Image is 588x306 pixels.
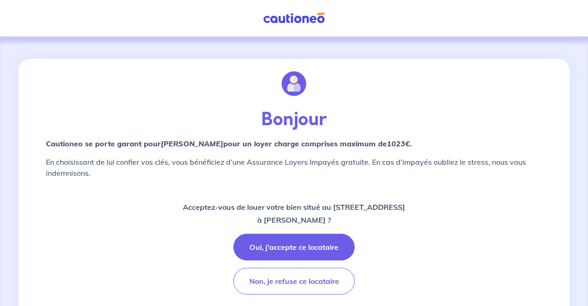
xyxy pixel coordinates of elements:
[233,234,355,260] button: Oui, j'accepte ce locataire
[183,201,405,226] p: Acceptez-vous de louer votre bien situé au [STREET_ADDRESS] à [PERSON_NAME] ?
[161,139,223,148] em: [PERSON_NAME]
[233,268,355,294] button: Non, je refuse ce locataire
[46,109,542,131] p: Bonjour
[282,71,306,96] img: illu_account.svg
[387,139,410,148] em: 1023€
[46,156,542,179] p: En choisissant de lui confier vos clés, vous bénéficiez d’une Assurance Loyers Impayés gratuite. ...
[260,12,328,24] img: Cautioneo
[46,139,412,148] strong: Cautioneo se porte garant pour pour un loyer charge comprises maximum de .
